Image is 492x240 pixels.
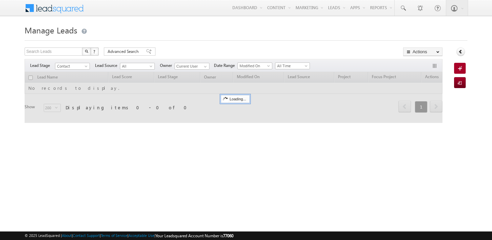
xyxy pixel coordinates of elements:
span: © 2025 LeadSquared | | | | | [25,232,233,239]
a: All [120,63,155,70]
span: Manage Leads [25,25,77,36]
a: Contact Support [73,233,100,238]
span: 77060 [223,233,233,238]
span: ? [93,48,96,54]
a: All Time [275,62,310,69]
span: Lead Source [95,62,120,69]
span: Modified On [238,63,270,69]
span: Contact [55,63,88,69]
img: Search [85,50,88,53]
span: Your Leadsquared Account Number is [155,233,233,238]
a: Show All Items [200,63,209,70]
div: Loading... [221,95,250,103]
button: Actions [403,47,442,56]
a: Modified On [237,62,272,69]
a: Acceptable Use [128,233,154,238]
span: All [120,63,153,69]
span: Date Range [214,62,237,69]
a: Terms of Service [101,233,127,238]
span: All Time [275,63,308,69]
span: Advanced Search [108,48,141,55]
span: Lead Stage [30,62,55,69]
a: About [62,233,72,238]
button: ? [91,47,99,56]
a: Contact [55,63,90,70]
span: Owner [160,62,175,69]
input: Type to Search [175,63,209,70]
